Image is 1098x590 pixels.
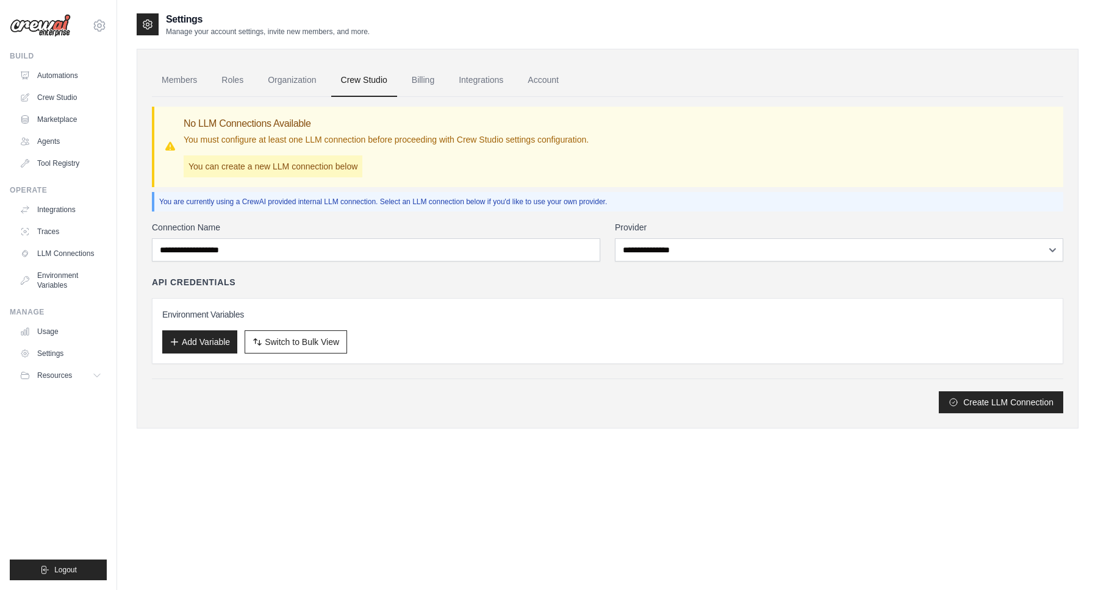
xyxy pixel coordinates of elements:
[15,266,107,295] a: Environment Variables
[184,116,589,131] h3: No LLM Connections Available
[10,14,71,37] img: Logo
[166,27,370,37] p: Manage your account settings, invite new members, and more.
[54,565,77,575] span: Logout
[159,197,1058,207] p: You are currently using a CrewAI provided internal LLM connection. Select an LLM connection below...
[15,322,107,341] a: Usage
[15,154,107,173] a: Tool Registry
[152,276,235,288] h4: API Credentials
[15,66,107,85] a: Automations
[10,185,107,195] div: Operate
[184,133,589,146] p: You must configure at least one LLM connection before proceeding with Crew Studio settings config...
[402,64,444,97] a: Billing
[184,155,362,177] p: You can create a new LLM connection below
[152,221,600,233] label: Connection Name
[37,371,72,380] span: Resources
[15,200,107,219] a: Integrations
[15,366,107,385] button: Resources
[15,344,107,363] a: Settings
[15,222,107,241] a: Traces
[258,64,326,97] a: Organization
[162,330,237,354] button: Add Variable
[449,64,513,97] a: Integrations
[939,391,1063,413] button: Create LLM Connection
[166,12,370,27] h2: Settings
[245,330,347,354] button: Switch to Bulk View
[615,221,1063,233] label: Provider
[10,560,107,580] button: Logout
[10,51,107,61] div: Build
[10,307,107,317] div: Manage
[212,64,253,97] a: Roles
[518,64,569,97] a: Account
[162,308,1053,321] h3: Environment Variables
[152,64,207,97] a: Members
[15,110,107,129] a: Marketplace
[15,132,107,151] a: Agents
[265,336,339,348] span: Switch to Bulk View
[331,64,397,97] a: Crew Studio
[15,244,107,263] a: LLM Connections
[15,88,107,107] a: Crew Studio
